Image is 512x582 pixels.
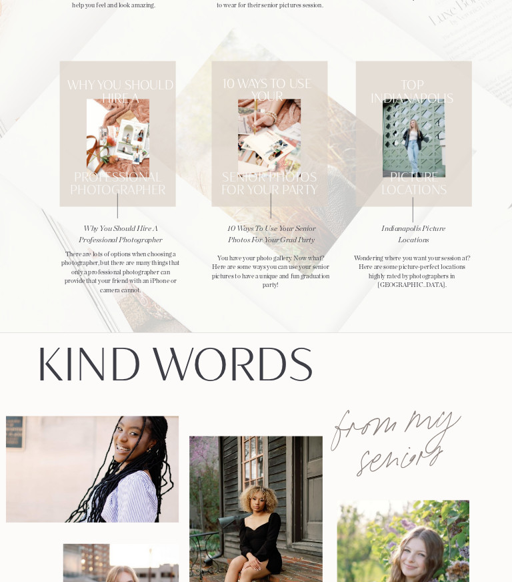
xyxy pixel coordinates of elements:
p: You have your photo gallery. Now what? Here are some ways you can use your senior pictures to hav... [211,254,329,291]
a: Indianapolis Picture Locations [367,224,460,247]
h3: 10 Ways To Use Your Senior Photos For Your Grad Party [225,224,318,247]
a: WHY YOU Should Hire A [60,79,181,106]
a: PICTURE Locations [363,170,465,197]
a: Professional Photographer [67,170,169,184]
h1: 10 Ways to Use your [207,77,328,104]
h1: Senior Photos for your Party [219,170,320,197]
p: There are lots of options when choosing a photographer, but there are many things that only a pro... [61,250,179,295]
a: Why You Should Hire A Professional Photographer [74,224,167,247]
h1: TOP INDIanapolis [351,79,473,106]
a: TOPINDIanapolis [351,79,473,106]
p: from my seniors [329,398,469,481]
p: Wondering where you want your session at? Here are some picture-perfect locations highly rated by... [353,254,471,291]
